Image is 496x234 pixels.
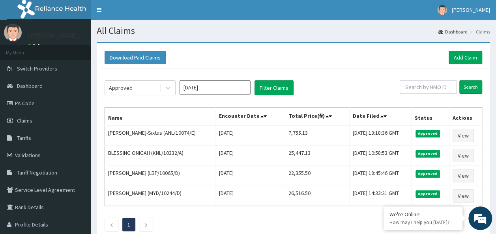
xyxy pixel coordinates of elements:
[215,125,285,146] td: [DATE]
[416,150,440,157] span: Approved
[416,190,440,197] span: Approved
[215,186,285,206] td: [DATE]
[17,134,31,141] span: Tariffs
[105,146,215,166] td: BLESSING ONIGAH (KNL/10332/A)
[437,5,447,15] img: User Image
[97,26,490,36] h1: All Claims
[285,108,349,126] th: Total Price(₦)
[105,125,215,146] td: [PERSON_NAME]-Sixtus (ANL/10074/E)
[4,153,150,180] textarea: Type your message and hit 'Enter'
[285,166,349,186] td: 22,355.50
[285,146,349,166] td: 25,447.13
[438,28,468,35] a: Dashboard
[46,68,109,148] span: We're online!
[349,186,411,206] td: [DATE] 14:33:21 GMT
[416,130,440,137] span: Approved
[144,221,148,228] a: Next page
[109,84,133,92] div: Approved
[449,108,482,126] th: Actions
[416,170,440,177] span: Approved
[285,125,349,146] td: 7,755.13
[349,146,411,166] td: [DATE] 10:58:53 GMT
[110,221,113,228] a: Previous page
[15,39,32,59] img: d_794563401_company_1708531726252_794563401
[17,117,32,124] span: Claims
[453,129,474,142] a: View
[389,211,457,218] div: We're Online!
[215,166,285,186] td: [DATE]
[349,108,411,126] th: Date Filed
[349,125,411,146] td: [DATE] 13:18:36 GMT
[468,28,490,35] li: Claims
[453,149,474,162] a: View
[453,189,474,202] a: View
[389,219,457,226] p: How may I help you today?
[285,186,349,206] td: 26,516.50
[400,80,457,94] input: Search by HMO ID
[105,51,166,64] button: Download Paid Claims
[180,80,251,95] input: Select Month and Year
[41,44,133,54] div: Chat with us now
[4,24,22,41] img: User Image
[127,221,130,228] a: Page 1 is your current page
[17,82,43,89] span: Dashboard
[411,108,449,126] th: Status
[28,43,47,48] a: Online
[449,51,482,64] a: Add Claim
[349,166,411,186] td: [DATE] 18:45:46 GMT
[215,146,285,166] td: [DATE]
[28,32,79,39] p: [PERSON_NAME]
[452,6,490,13] span: [PERSON_NAME]
[105,108,215,126] th: Name
[105,186,215,206] td: [PERSON_NAME] (MYD/10244/D)
[105,166,215,186] td: [PERSON_NAME] (LBP/10065/D)
[17,65,57,72] span: Switch Providers
[459,80,482,94] input: Search
[17,169,57,176] span: Tariff Negotiation
[129,4,148,23] div: Minimize live chat window
[215,108,285,126] th: Encounter Date
[453,169,474,182] a: View
[255,80,294,95] button: Filter Claims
